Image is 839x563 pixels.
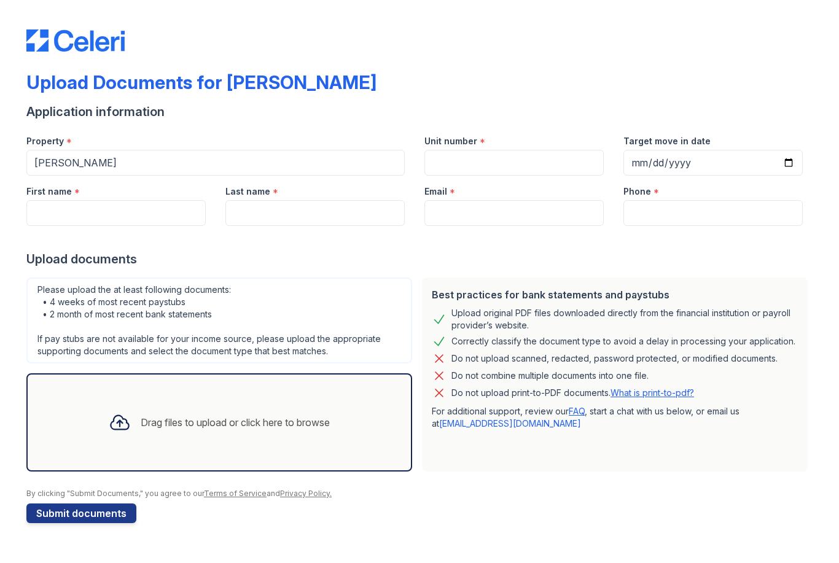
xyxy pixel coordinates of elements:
div: Application information [26,103,813,120]
div: Upload Documents for [PERSON_NAME] [26,71,377,93]
label: Target move in date [623,135,711,147]
div: Upload original PDF files downloaded directly from the financial institution or payroll provider’... [451,307,798,332]
img: CE_Logo_Blue-a8612792a0a2168367f1c8372b55b34899dd931a85d93a1a3d3e32e68fde9ad4.png [26,29,125,52]
a: Terms of Service [204,489,267,498]
a: FAQ [569,406,585,416]
p: For additional support, review our , start a chat with us below, or email us at [432,405,798,430]
div: Upload documents [26,250,813,268]
label: Last name [225,185,270,198]
a: [EMAIL_ADDRESS][DOMAIN_NAME] [439,418,581,429]
label: Unit number [424,135,477,147]
button: Submit documents [26,503,136,523]
div: Do not combine multiple documents into one file. [451,368,649,383]
label: Phone [623,185,651,198]
div: Best practices for bank statements and paystubs [432,287,798,302]
div: Please upload the at least following documents: • 4 weeks of most recent paystubs • 2 month of mo... [26,278,412,363]
a: Privacy Policy. [280,489,332,498]
label: Email [424,185,447,198]
label: First name [26,185,72,198]
p: Do not upload print-to-PDF documents. [451,387,694,399]
div: Correctly classify the document type to avoid a delay in processing your application. [451,334,795,349]
div: By clicking "Submit Documents," you agree to our and [26,489,813,499]
label: Property [26,135,64,147]
div: Do not upload scanned, redacted, password protected, or modified documents. [451,351,778,366]
a: What is print-to-pdf? [611,387,694,398]
div: Drag files to upload or click here to browse [141,415,330,430]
